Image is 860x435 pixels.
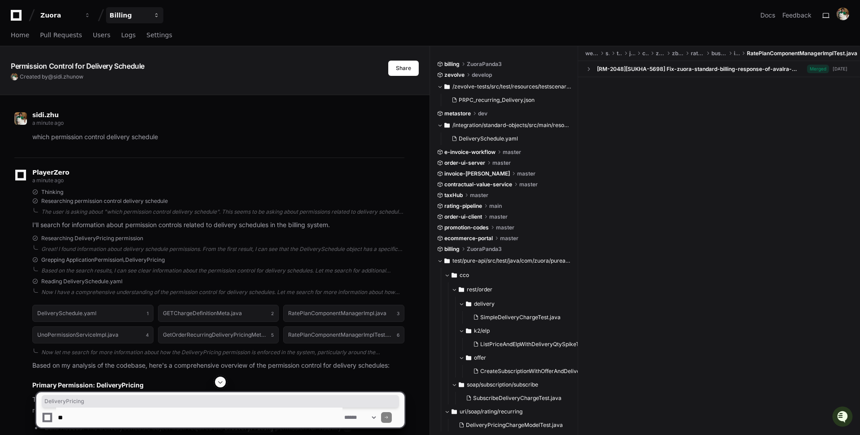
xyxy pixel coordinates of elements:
[747,50,857,57] span: RatePlanComponentManagerImplTest.java
[37,311,97,316] h1: DeliverySchedule.yaml
[37,332,118,338] h1: UnoPermissionServiceImpl.java
[656,50,665,57] span: zuora
[41,235,143,242] span: Researching DeliveryPricing permission
[163,311,242,316] h1: GETChargeDefinitionMeta.java
[106,7,163,23] button: Billing
[37,7,94,23] button: Zuora
[469,365,595,378] button: CreateSubscriptionWithOfferAndDeliveryScheduleTest.java
[734,50,740,57] span: impl
[467,61,502,68] span: ZuoraPanda3
[452,282,586,297] button: rest/order
[288,311,386,316] h1: RatePlanComponentManagerImpl.java
[32,220,404,230] p: I'll search for information about permission controls related to delivery schedules in the billin...
[460,272,469,279] span: cco
[474,354,486,361] span: offer
[517,170,535,177] span: master
[444,192,463,199] span: taxHub
[9,66,25,83] img: 1756235613930-3d25f9e4-fa56-45dd-b3ad-e072dfbd1548
[146,25,172,46] a: Settings
[519,181,538,188] span: master
[41,267,404,274] div: Based on the search results, I can see clear information about the permission control for deliver...
[437,254,571,268] button: test/pure-api/src/test/java/com/zuora/pureapi/test
[444,224,489,231] span: promotion-codes
[711,50,727,57] span: business
[32,132,404,142] p: which permission control delivery schedule
[9,97,60,105] div: Past conversations
[32,170,69,175] span: PlayerZero
[89,140,109,147] span: Pylon
[691,50,704,57] span: rateplan
[760,11,775,20] a: Docs
[459,324,593,338] button: k2/elp
[585,50,598,57] span: webapp
[472,71,492,79] span: develop
[32,119,63,126] span: a minute ago
[93,32,110,38] span: Users
[444,110,471,117] span: metastore
[41,246,404,253] div: Great! I found information about delivery schedule permissions. From the first result, I can see ...
[452,83,571,90] span: /zevolve-tests/src/test/resources/testscenarios_prpc
[41,256,165,264] span: Grepping ApplicationPermission\.DeliveryPricing
[617,50,622,57] span: test
[44,398,396,405] span: DeliveryPricing
[388,61,419,76] button: Share
[31,66,147,75] div: Start new chat
[11,73,18,80] img: ACg8ocLG_LSDOp7uAivCyQqIxj1Ef0G8caL3PxUxK52DC0_DO42UYdCW=s96-c
[32,305,154,322] button: DeliverySchedule.yaml1
[642,50,649,57] span: com
[163,332,267,338] h1: GetOrderRecurringDeliveryPricingMeta.java
[48,73,53,80] span: @
[63,140,109,147] a: Powered byPylon
[444,246,460,253] span: billing
[32,111,59,119] span: sidi.zhu
[31,75,130,83] div: We're offline, but we'll be back soon!
[32,360,404,371] p: Based on my analysis of the codebase, here's a comprehensive overview of the permission control f...
[153,69,163,80] button: Start new chat
[397,331,399,338] span: 6
[489,202,502,210] span: main
[503,149,521,156] span: master
[837,8,849,20] img: ACg8ocLG_LSDOp7uAivCyQqIxj1Ef0G8caL3PxUxK52DC0_DO42UYdCW=s96-c
[147,310,149,317] span: 1
[444,202,482,210] span: rating-pipeline
[466,352,471,363] svg: Directory
[459,135,518,142] span: DeliverySchedule.yaml
[452,257,571,264] span: test/pure-api/src/test/java/com/zuora/pureapi/test
[474,327,490,334] span: k2/elp
[467,286,492,293] span: rest/order
[41,198,168,205] span: Researching permission control delivery schedule
[73,73,83,80] span: now
[40,11,79,20] div: Zuora
[9,111,23,126] img: Sidi Zhu
[444,170,510,177] span: invoice-[PERSON_NAME]
[459,297,593,311] button: delivery
[444,120,450,131] svg: Directory
[466,299,471,309] svg: Directory
[444,181,512,188] span: contractual-value-service
[110,11,148,20] div: Billing
[492,159,511,167] span: master
[444,81,450,92] svg: Directory
[271,310,274,317] span: 2
[283,305,404,322] button: RatePlanComponentManagerImpl.java3
[11,62,145,70] app-text-character-animate: Permission Control for Delivery Schedule
[28,120,73,127] span: [PERSON_NAME]
[459,284,464,295] svg: Directory
[11,25,29,46] a: Home
[283,326,404,343] button: RatePlanComponentManagerImplTest.java6
[444,235,493,242] span: ecommerce-portal
[271,331,274,338] span: 5
[41,189,63,196] span: Thinking
[444,255,450,266] svg: Directory
[444,268,579,282] button: cco
[466,325,471,336] svg: Directory
[629,50,635,57] span: java
[79,120,98,127] span: [DATE]
[397,310,399,317] span: 3
[444,213,482,220] span: order-ui-client
[93,25,110,46] a: Users
[41,208,404,215] div: The user is asking about "which permission control delivery schedule". This seems to be asking ab...
[146,32,172,38] span: Settings
[41,278,123,285] span: Reading DeliverySchedule.yaml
